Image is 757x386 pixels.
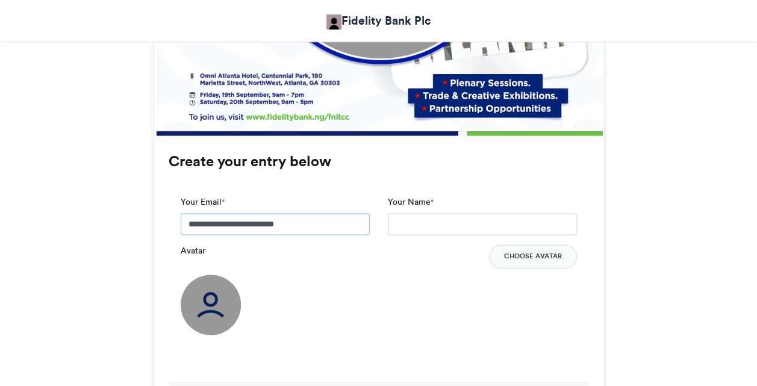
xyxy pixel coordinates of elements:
[489,244,577,269] button: Choose Avatar
[181,275,241,335] img: user_circle.png
[326,14,341,30] img: Fidelity Bank
[181,244,205,257] label: Avatar
[181,196,225,208] label: Your Email
[388,196,434,208] label: Your Name
[169,154,589,169] h3: Create your entry below
[326,12,431,30] a: Fidelity Bank Plc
